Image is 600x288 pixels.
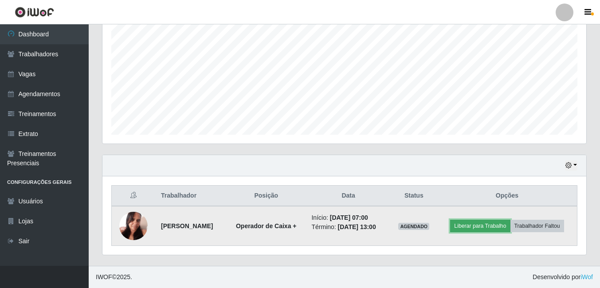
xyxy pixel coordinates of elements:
[338,223,376,230] time: [DATE] 13:00
[306,186,390,206] th: Data
[226,186,306,206] th: Posição
[236,222,297,230] strong: Operador de Caixa +
[161,222,213,230] strong: [PERSON_NAME]
[398,223,429,230] span: AGENDADO
[450,220,510,232] button: Liberar para Trabalho
[15,7,54,18] img: CoreUI Logo
[96,272,132,282] span: © 2025 .
[391,186,437,206] th: Status
[437,186,577,206] th: Opções
[510,220,564,232] button: Trabalhador Faltou
[119,207,148,245] img: 1749323828428.jpeg
[533,272,593,282] span: Desenvolvido por
[311,222,385,232] li: Término:
[330,214,368,221] time: [DATE] 07:00
[311,213,385,222] li: Início:
[96,273,112,280] span: IWOF
[156,186,226,206] th: Trabalhador
[580,273,593,280] a: iWof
